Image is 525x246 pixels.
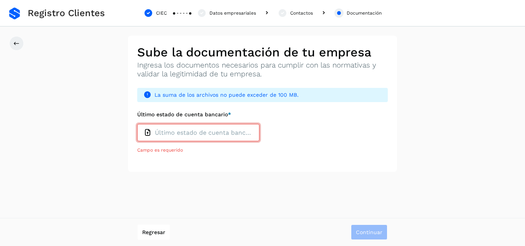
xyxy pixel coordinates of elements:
span: La suma de los archivos no puede exceder de 100 MB. [155,91,382,99]
span: Regresar [142,229,165,235]
span: Campo es requerido [137,147,183,153]
div: Documentación [347,10,382,17]
div: CIEC [156,10,167,17]
h2: Sube la documentación de tu empresa [137,45,388,59]
button: Continuar [351,225,387,240]
p: Último estado de cuenta bancario [155,129,253,136]
span: Continuar [356,229,382,235]
button: Regresar [138,225,170,240]
div: Datos empresariales [209,10,256,17]
p: Ingresa los documentos necesarios para cumplir con las normativas y validar la legitimidad de tu ... [137,61,388,79]
span: Registro Clientes [28,8,105,19]
label: Último estado de cuenta bancario [137,111,259,118]
div: Contactos [290,10,313,17]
